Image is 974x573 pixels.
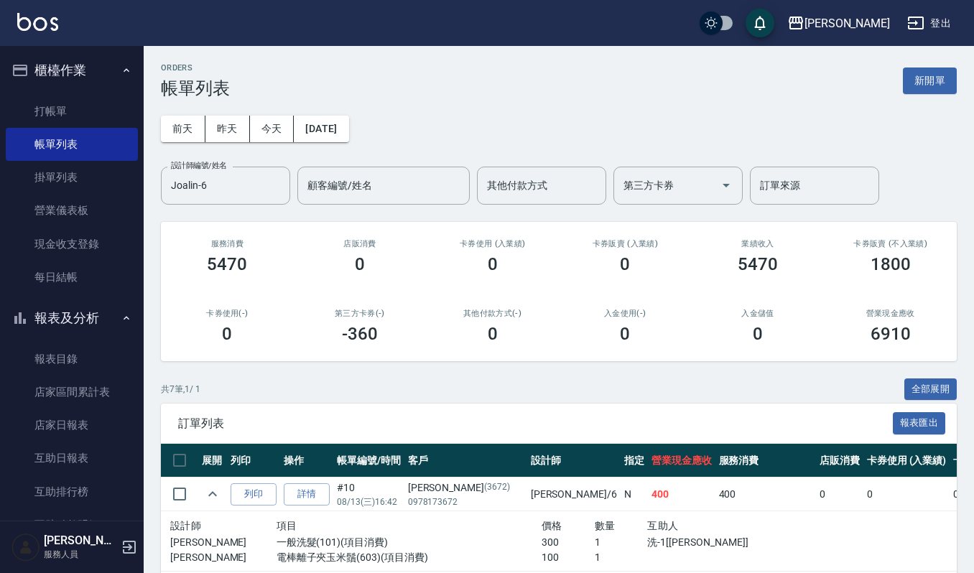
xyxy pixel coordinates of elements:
[207,254,247,274] h3: 5470
[901,10,957,37] button: 登出
[738,254,778,274] h3: 5470
[408,495,524,508] p: 0978173672
[621,444,648,478] th: 指定
[484,480,510,495] p: (3672)
[746,9,774,37] button: save
[576,239,674,248] h2: 卡券販賣 (入業績)
[6,261,138,294] a: 每日結帳
[576,309,674,318] h2: 入金使用(-)
[871,324,911,344] h3: 6910
[44,548,117,561] p: 服務人員
[816,444,863,478] th: 店販消費
[6,508,138,541] a: 互助點數明細
[709,309,807,318] h2: 入金儲值
[205,116,250,142] button: 昨天
[178,239,277,248] h3: 服務消費
[284,483,330,506] a: 詳情
[647,535,806,550] p: 洗-1[[PERSON_NAME]]
[161,116,205,142] button: 前天
[231,483,277,506] button: 列印
[527,478,621,511] td: [PERSON_NAME] /6
[408,480,524,495] div: [PERSON_NAME]
[903,67,957,94] button: 新開單
[595,550,648,565] p: 1
[595,520,616,531] span: 數量
[342,324,378,344] h3: -360
[620,324,630,344] h3: 0
[781,9,896,38] button: [PERSON_NAME]
[527,444,621,478] th: 設計師
[311,239,409,248] h2: 店販消費
[198,444,227,478] th: 展開
[841,309,940,318] h2: 營業現金應收
[6,194,138,227] a: 營業儀表板
[277,535,542,550] p: 一般洗髮(101)(項目消費)
[6,343,138,376] a: 報表目錄
[6,128,138,161] a: 帳單列表
[6,442,138,475] a: 互助日報表
[715,174,738,197] button: Open
[893,412,946,434] button: 報表匯出
[648,444,715,478] th: 營業現金應收
[333,444,404,478] th: 帳單編號/時間
[715,444,816,478] th: 服務消費
[6,228,138,261] a: 現金收支登錄
[715,478,816,511] td: 400
[863,444,950,478] th: 卡券使用 (入業績)
[333,478,404,511] td: #10
[6,95,138,128] a: 打帳單
[227,444,280,478] th: 列印
[488,324,498,344] h3: 0
[355,254,365,274] h3: 0
[904,378,957,401] button: 全部展開
[6,161,138,194] a: 掛單列表
[863,478,950,511] td: 0
[178,416,893,431] span: 訂單列表
[443,239,542,248] h2: 卡券使用 (入業績)
[621,478,648,511] td: N
[6,409,138,442] a: 店家日報表
[709,239,807,248] h2: 業績收入
[595,535,648,550] p: 1
[816,478,863,511] td: 0
[647,520,678,531] span: 互助人
[903,73,957,87] a: 新開單
[222,324,232,344] h3: 0
[250,116,294,142] button: 今天
[44,534,117,548] h5: [PERSON_NAME]
[161,78,230,98] h3: 帳單列表
[6,299,138,337] button: 報表及分析
[337,495,401,508] p: 08/13 (三) 16:42
[161,383,200,396] p: 共 7 筆, 1 / 1
[170,550,277,565] p: [PERSON_NAME]
[893,416,946,429] a: 報表匯出
[620,254,630,274] h3: 0
[6,475,138,508] a: 互助排行榜
[311,309,409,318] h2: 第三方卡券(-)
[170,520,201,531] span: 設計師
[277,550,542,565] p: 電棒離子夾玉米鬚(603)(項目消費)
[804,14,890,32] div: [PERSON_NAME]
[6,376,138,409] a: 店家區間累計表
[404,444,527,478] th: 客戶
[171,160,227,171] label: 設計師編號/姓名
[161,63,230,73] h2: ORDERS
[648,478,715,511] td: 400
[871,254,911,274] h3: 1800
[178,309,277,318] h2: 卡券使用(-)
[542,535,595,550] p: 300
[542,520,562,531] span: 價格
[170,535,277,550] p: [PERSON_NAME]
[6,52,138,89] button: 櫃檯作業
[443,309,542,318] h2: 其他付款方式(-)
[277,520,297,531] span: 項目
[841,239,940,248] h2: 卡券販賣 (不入業績)
[280,444,333,478] th: 操作
[17,13,58,31] img: Logo
[11,533,40,562] img: Person
[753,324,763,344] h3: 0
[202,483,223,505] button: expand row
[488,254,498,274] h3: 0
[294,116,348,142] button: [DATE]
[542,550,595,565] p: 100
